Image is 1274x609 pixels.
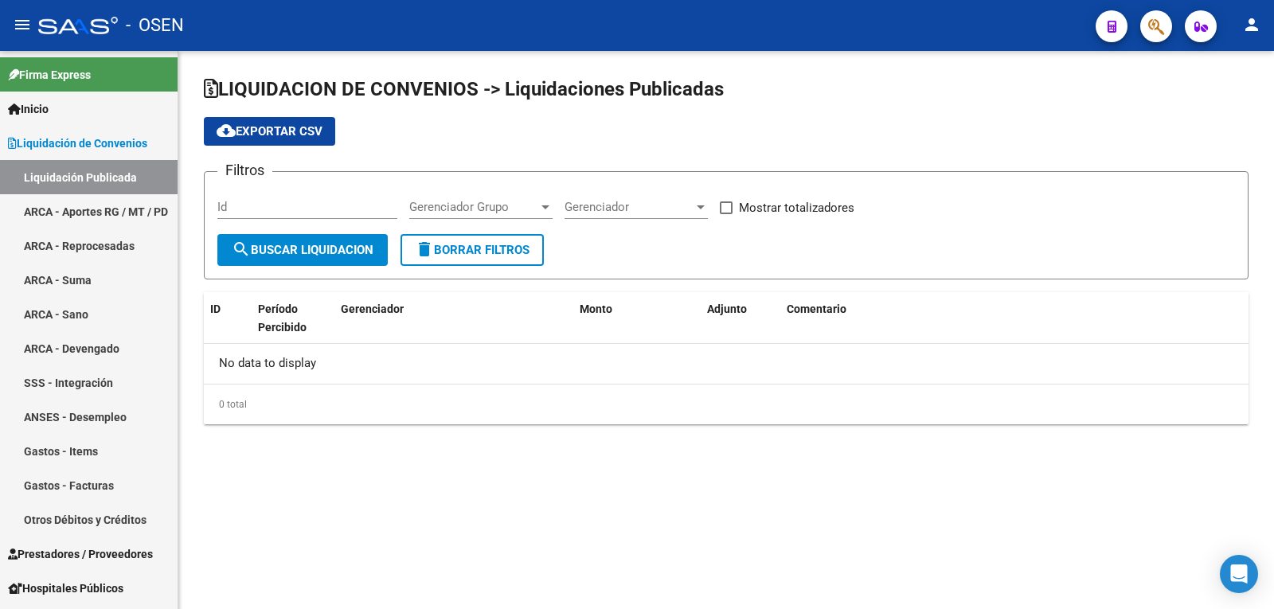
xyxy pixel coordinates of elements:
[217,159,272,182] h3: Filtros
[580,303,612,315] span: Monto
[8,580,123,597] span: Hospitales Públicos
[8,545,153,563] span: Prestadores / Proveedores
[1242,15,1261,34] mat-icon: person
[8,135,147,152] span: Liquidación de Convenios
[217,124,322,139] span: Exportar CSV
[126,8,184,43] span: - OSEN
[204,78,724,100] span: LIQUIDACION DE CONVENIOS -> Liquidaciones Publicadas
[787,303,846,315] span: Comentario
[204,385,1249,424] div: 0 total
[8,100,49,118] span: Inicio
[204,344,1249,384] div: No data to display
[204,117,335,146] button: Exportar CSV
[334,292,573,362] datatable-header-cell: Gerenciador
[780,292,1249,362] datatable-header-cell: Comentario
[409,200,538,214] span: Gerenciador Grupo
[701,292,780,362] datatable-header-cell: Adjunto
[210,303,221,315] span: ID
[401,234,544,266] button: Borrar Filtros
[8,66,91,84] span: Firma Express
[232,243,373,257] span: Buscar Liquidacion
[232,240,251,259] mat-icon: search
[415,243,530,257] span: Borrar Filtros
[252,292,311,362] datatable-header-cell: Período Percibido
[13,15,32,34] mat-icon: menu
[217,234,388,266] button: Buscar Liquidacion
[341,303,404,315] span: Gerenciador
[415,240,434,259] mat-icon: delete
[707,303,747,315] span: Adjunto
[1220,555,1258,593] div: Open Intercom Messenger
[258,303,307,334] span: Período Percibido
[217,121,236,140] mat-icon: cloud_download
[739,198,854,217] span: Mostrar totalizadores
[573,292,701,362] datatable-header-cell: Monto
[204,292,252,362] datatable-header-cell: ID
[565,200,694,214] span: Gerenciador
